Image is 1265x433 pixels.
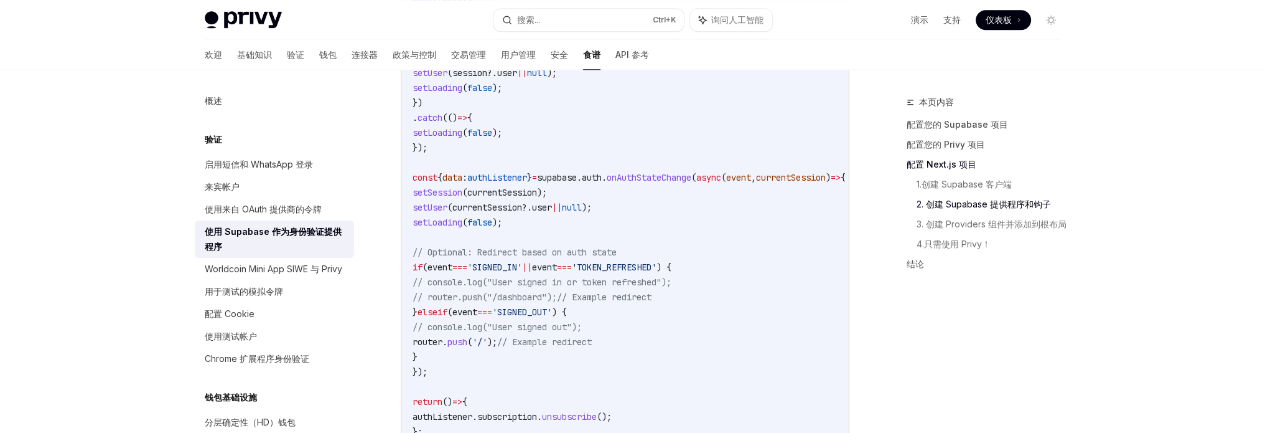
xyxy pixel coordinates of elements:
[615,40,649,70] a: API 参考
[205,95,222,106] font: 概述
[542,411,597,422] span: unsubscribe
[711,14,763,25] font: 询问人工智能
[477,411,537,422] span: subscription
[532,202,552,213] span: user
[413,112,418,123] span: .
[447,67,452,79] span: (
[919,97,954,107] font: 本页内容
[721,172,726,183] span: (
[205,353,309,364] font: Chrome 扩展程序身份验证
[691,172,696,183] span: (
[907,139,985,150] font: 配置您的 Privy 项目
[413,292,557,303] span: // router.push("/dashboard");
[487,67,497,79] span: ?.
[907,115,1071,135] a: 配置您的 Supabase 项目
[472,411,477,422] span: .
[413,366,427,378] span: });
[195,221,354,258] a: 使用 Supabase 作为身份验证提供程序
[205,134,222,145] font: 验证
[413,396,442,407] span: return
[205,204,322,214] font: 使用来自 OAuth 提供商的令牌
[352,49,378,60] font: 连接器
[501,49,536,60] font: 用户管理
[467,336,472,348] span: (
[442,336,447,348] span: .
[492,82,502,93] span: );
[462,217,467,228] span: (
[907,135,1071,155] a: 配置您的 Privy 项目
[986,14,1012,25] font: 仪表板
[726,172,751,183] span: event
[690,9,772,31] button: 询问人工智能
[577,172,582,183] span: .
[195,90,354,112] a: 概述
[467,217,492,228] span: false
[427,262,452,273] span: event
[756,172,826,183] span: currentSession
[413,351,418,363] span: }
[527,172,532,183] span: }
[205,11,282,29] img: 灯光标志
[413,336,442,348] span: router
[583,40,600,70] a: 食谱
[907,119,1008,130] font: 配置您的 Supabase 项目
[393,49,436,60] font: 政策与控制
[205,40,222,70] a: 欢迎
[607,172,691,183] span: onAuthStateChange
[492,217,502,228] span: );
[467,127,492,138] span: false
[602,172,607,183] span: .
[497,336,592,348] span: // Example redirect
[467,82,492,93] span: false
[917,174,1071,194] a: 1.创建 Supabase 客户端
[413,202,447,213] span: setUser
[557,262,572,273] span: ===
[205,226,342,252] font: 使用 Supabase 作为身份验证提供程序
[195,176,354,198] a: 来宾帐户
[537,187,547,198] span: );
[205,181,240,192] font: 来宾帐户
[205,159,313,169] font: 启用短信和 WhatsApp 登录
[462,172,467,183] span: :
[907,259,924,269] font: 结论
[442,172,462,183] span: data
[615,49,649,60] font: API 参考
[413,217,462,228] span: setLoading
[442,396,452,407] span: ()
[943,14,961,25] font: 支持
[917,214,1071,234] a: 3. 创建 Providers 组件并添加到根布局
[413,411,472,422] span: authListener
[907,159,976,169] font: 配置 Next.js 项目
[413,247,617,258] span: // Optional: Redirect based on auth state
[532,262,557,273] span: event
[907,155,1071,174] a: 配置 Next.js 项目
[653,15,666,24] font: Ctrl
[831,172,841,183] span: =>
[537,172,577,183] span: supabase
[841,172,846,183] span: {
[205,49,222,60] font: 欢迎
[917,219,1067,229] font: 3. 创建 Providers 组件并添加到根布局
[487,336,497,348] span: );
[205,417,296,427] font: 分层确定性（HD）钱包
[205,308,254,319] font: 配置 Cookie
[442,112,457,123] span: (()
[287,40,304,70] a: 验证
[656,262,671,273] span: ) {
[943,14,961,26] a: 支持
[493,9,684,31] button: 搜索...Ctrl+K
[195,280,354,303] a: 用于测试的模拟令牌
[393,40,436,70] a: 政策与控制
[413,277,671,288] span: // console.log("User signed in or token refreshed");
[413,127,462,138] span: setLoading
[917,234,1071,254] a: 4.只需使用 Privy！
[205,264,342,274] font: Worldcoin Mini App SIWE 与 Privy
[447,307,452,318] span: (
[583,49,600,60] font: 食谱
[422,262,427,273] span: (
[452,67,487,79] span: session
[597,411,612,422] span: ();
[195,198,354,221] a: 使用来自 OAuth 提供商的令牌
[547,67,557,79] span: );
[195,325,354,348] a: 使用测试帐户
